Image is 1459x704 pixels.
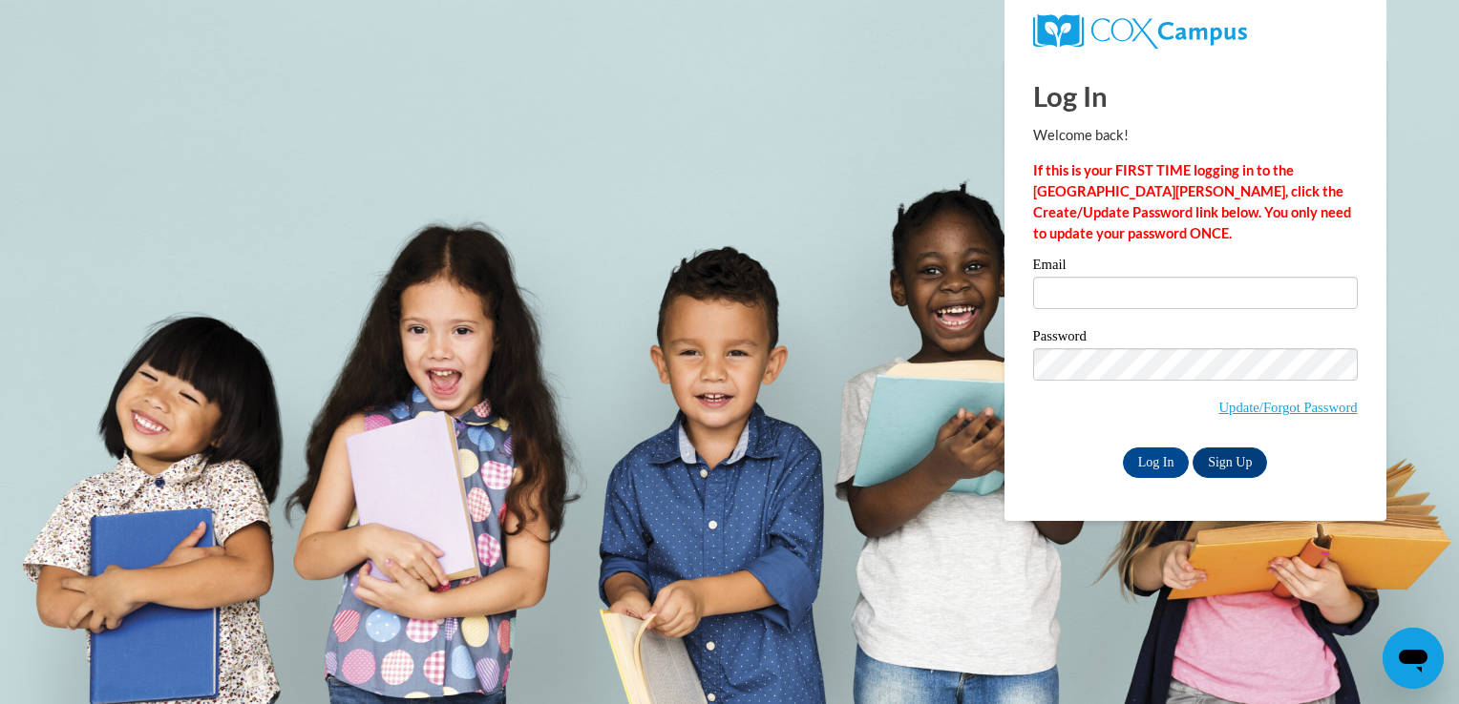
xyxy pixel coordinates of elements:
[1033,76,1358,115] h1: Log In
[1033,329,1358,348] label: Password
[1383,628,1444,689] iframe: Button to launch messaging window
[1033,258,1358,277] label: Email
[1123,447,1190,478] input: Log In
[1033,162,1351,241] strong: If this is your FIRST TIME logging in to the [GEOGRAPHIC_DATA][PERSON_NAME], click the Create/Upd...
[1219,400,1358,415] a: Update/Forgot Password
[1193,447,1267,478] a: Sign Up
[1033,14,1247,49] img: COX Campus
[1033,14,1358,49] a: COX Campus
[1033,125,1358,146] p: Welcome back!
